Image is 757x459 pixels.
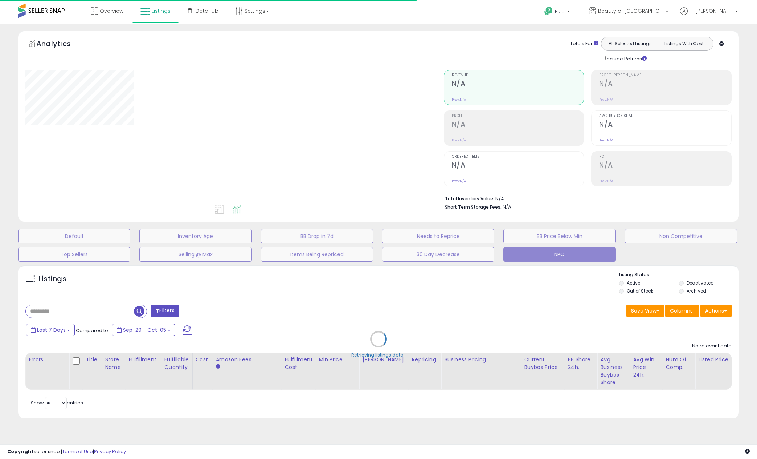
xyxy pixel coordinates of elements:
[261,229,373,243] button: BB Drop in 7d
[657,39,711,48] button: Listings With Cost
[596,54,655,63] div: Include Returns
[100,7,123,15] span: Overview
[261,247,373,262] button: Items Being Repriced
[452,80,584,89] h2: N/A
[680,7,738,24] a: Hi [PERSON_NAME]
[625,229,737,243] button: Non Competitive
[503,204,511,210] span: N/A
[445,194,726,202] li: N/A
[599,138,613,142] small: Prev: N/A
[382,229,494,243] button: Needs to Reprice
[18,229,130,243] button: Default
[452,161,584,171] h2: N/A
[445,204,502,210] b: Short Term Storage Fees:
[452,155,584,159] span: Ordered Items
[382,247,494,262] button: 30 Day Decrease
[570,40,598,47] div: Totals For
[196,7,218,15] span: DataHub
[452,97,466,102] small: Prev: N/A
[598,7,663,15] span: Beauty of [GEOGRAPHIC_DATA]
[445,196,494,202] b: Total Inventory Value:
[139,229,251,243] button: Inventory Age
[452,120,584,130] h2: N/A
[452,138,466,142] small: Prev: N/A
[599,73,731,77] span: Profit [PERSON_NAME]
[503,247,615,262] button: NPO
[452,114,584,118] span: Profit
[599,155,731,159] span: ROI
[599,161,731,171] h2: N/A
[603,39,657,48] button: All Selected Listings
[139,247,251,262] button: Selling @ Max
[555,8,565,15] span: Help
[599,80,731,89] h2: N/A
[452,73,584,77] span: Revenue
[152,7,171,15] span: Listings
[690,7,733,15] span: Hi [PERSON_NAME]
[351,352,406,358] div: Retrieving listings data..
[599,120,731,130] h2: N/A
[452,179,466,183] small: Prev: N/A
[544,7,553,16] i: Get Help
[599,179,613,183] small: Prev: N/A
[18,247,130,262] button: Top Sellers
[503,229,615,243] button: BB Price Below Min
[36,39,85,51] h5: Analytics
[599,114,731,118] span: Avg. Buybox Share
[539,1,577,24] a: Help
[599,97,613,102] small: Prev: N/A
